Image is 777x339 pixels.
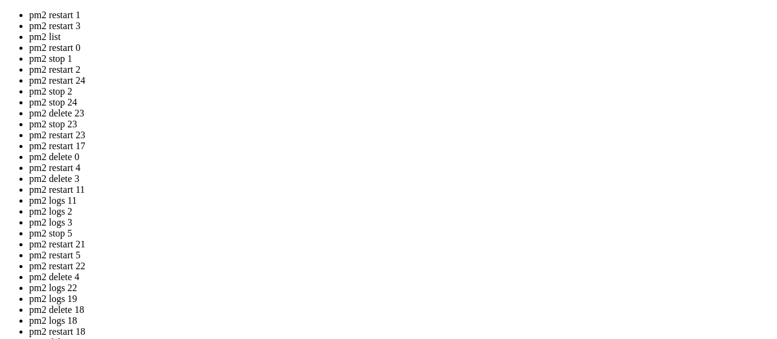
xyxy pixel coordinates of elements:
[29,261,772,272] li: pm2 restart 22
[29,304,772,315] li: pm2 delete 18
[5,136,620,147] x-row: Expanded Security Maintenance for Applications is not enabled.
[29,141,772,152] li: pm2 restart 17
[5,35,620,45] x-row: System load: 0.1 Processes: 117
[5,15,620,25] x-row: System information as of [DATE]
[29,283,772,294] li: pm2 logs 22
[29,10,772,21] li: pm2 restart 1
[29,239,772,250] li: pm2 restart 21
[5,198,620,208] x-row: Enable ESM Apps to receive additional future security updates.
[29,42,772,53] li: pm2 restart 0
[29,119,772,130] li: pm2 stop 23
[29,294,772,304] li: pm2 logs 19
[5,86,620,96] x-row: * Strictly confined Kubernetes makes edge and IoT secure. Learn how MicroK8s
[29,217,772,228] li: pm2 logs 3
[29,315,772,326] li: pm2 logs 18
[5,248,620,258] x-row: root@bizarresmash:~# pm
[29,32,772,42] li: pm2 list
[29,108,772,119] li: pm2 delete 23
[29,206,772,217] li: pm2 logs 2
[5,45,620,56] x-row: Usage of /: 41.6% of 29.44GB Users logged in: 1
[29,64,772,75] li: pm2 restart 2
[5,116,620,127] x-row: [URL][DOMAIN_NAME]
[29,228,772,239] li: pm2 stop 5
[29,97,772,108] li: pm2 stop 24
[29,272,772,283] li: pm2 delete 4
[29,163,772,173] li: pm2 restart 4
[5,177,620,187] x-row: To see these additional updates run: apt list --upgradable
[29,21,772,32] li: pm2 restart 3
[29,326,772,337] li: pm2 restart 18
[5,207,620,218] x-row: See [URL][DOMAIN_NAME] or run: sudo pro status
[29,173,772,184] li: pm2 delete 3
[29,184,772,195] li: pm2 restart 11
[29,195,772,206] li: pm2 logs 11
[123,248,128,258] div: (23, 24)
[5,238,620,249] x-row: Last login: [DATE] from [TECHNICAL_ID]
[5,65,620,76] x-row: Swap usage: 9% IPv6 address for ens3: [TECHNICAL_ID]
[5,167,620,178] x-row: 113 of these updates are standard security updates.
[5,56,620,66] x-row: Memory usage: 64% IPv4 address for ens3: [TECHNICAL_ID]
[29,250,772,261] li: pm2 restart 5
[29,130,772,141] li: pm2 restart 23
[29,53,772,64] li: pm2 stop 1
[29,86,772,97] li: pm2 stop 2
[29,75,772,86] li: pm2 restart 24
[5,157,620,167] x-row: 207 updates can be applied immediately.
[29,152,772,163] li: pm2 delete 0
[5,96,620,106] x-row: just raised the bar for easy, resilient and secure K8s cluster deployment.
